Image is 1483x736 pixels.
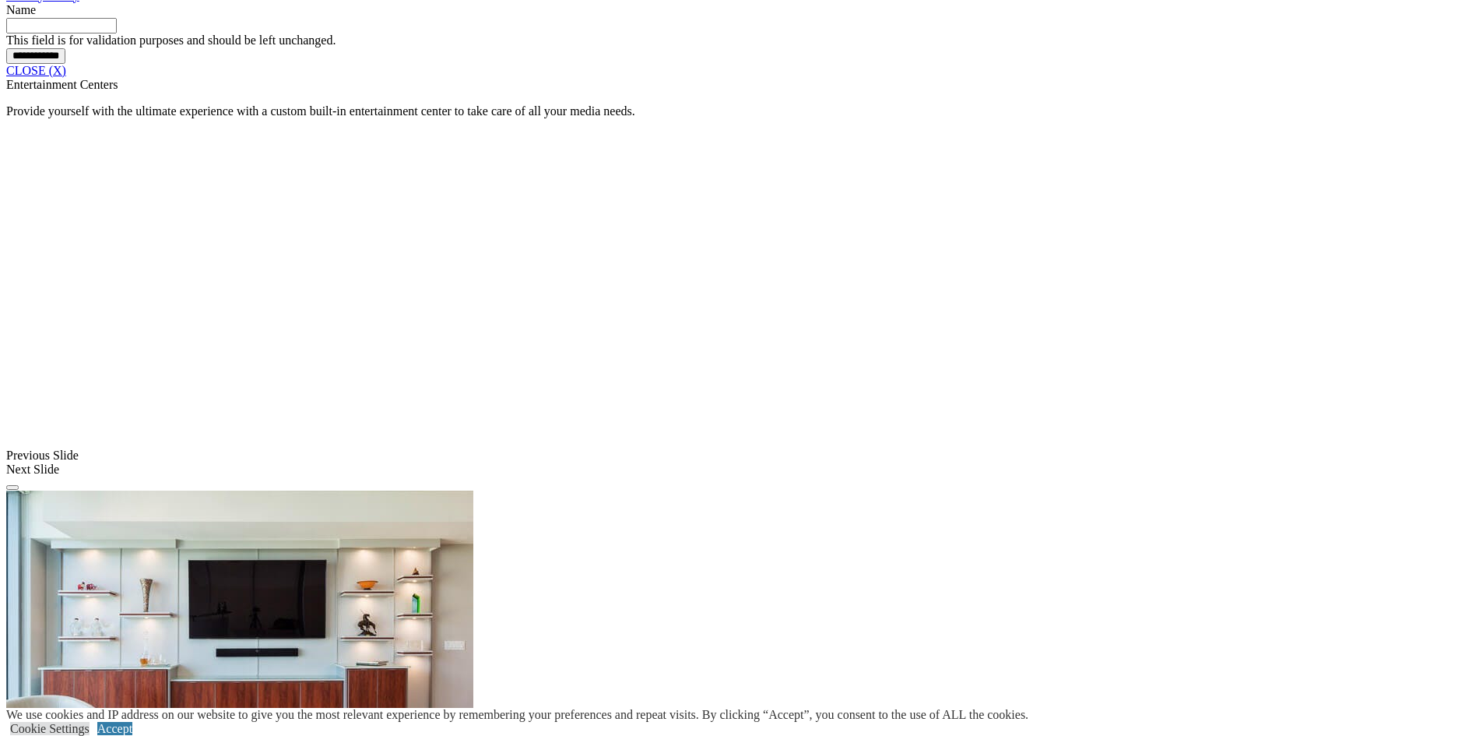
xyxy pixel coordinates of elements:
div: Next Slide [6,463,1477,477]
p: Provide yourself with the ultimate experience with a custom built-in entertainment center to take... [6,104,1477,118]
a: CLOSE (X) [6,64,66,77]
button: Click here to pause slide show [6,485,19,490]
div: Previous Slide [6,449,1477,463]
div: We use cookies and IP address on our website to give you the most relevant experience by remember... [6,708,1028,722]
div: This field is for validation purposes and should be left unchanged. [6,33,1477,48]
label: Name [6,3,36,16]
a: Accept [97,722,132,735]
span: Entertainment Centers [6,78,118,91]
a: Cookie Settings [10,722,90,735]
